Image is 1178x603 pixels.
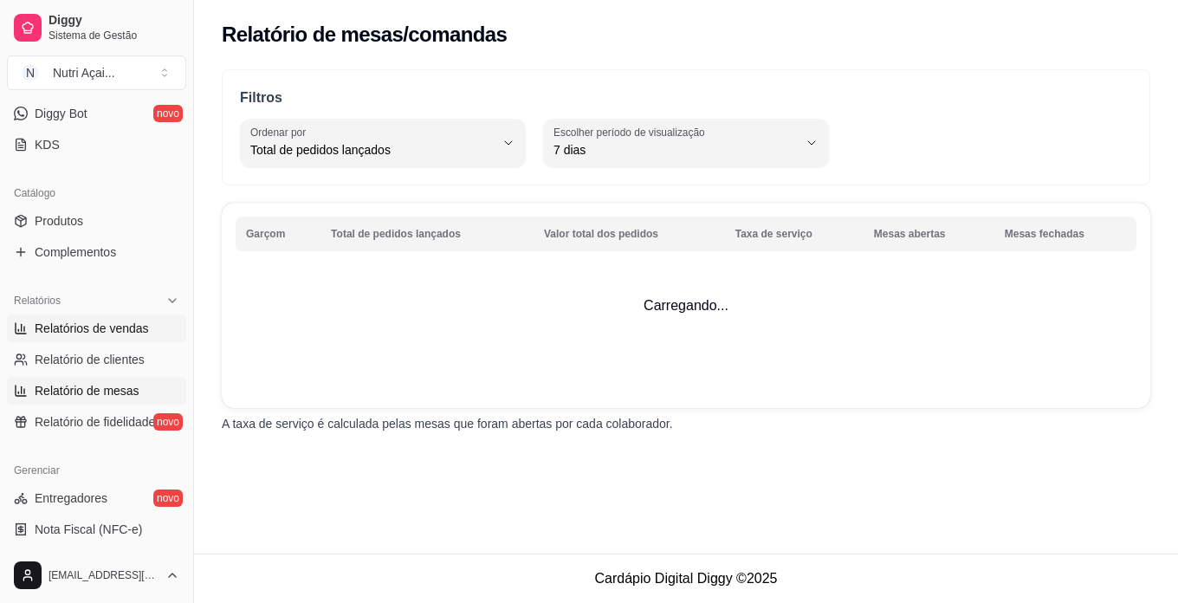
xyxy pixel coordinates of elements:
a: Nota Fiscal (NFC-e) [7,515,186,543]
span: Diggy Bot [35,105,87,122]
span: 7 dias [553,141,798,159]
a: DiggySistema de Gestão [7,7,186,49]
footer: Cardápio Digital Diggy © 2025 [194,554,1178,603]
span: Relatório de mesas [35,382,139,399]
p: A taxa de serviço é calculada pelas mesas que foram abertas por cada colaborador. [222,415,1150,432]
label: Escolher período de visualização [553,125,710,139]
p: Filtros [240,88,1132,108]
span: Diggy [49,13,179,29]
a: Entregadoresnovo [7,484,186,512]
div: Gerenciar [7,457,186,484]
button: Ordenar porTotal de pedidos lançados [240,119,526,167]
span: Nota Fiscal (NFC-e) [35,521,142,538]
button: Escolher período de visualização7 dias [543,119,829,167]
div: Catálogo [7,179,186,207]
a: Diggy Botnovo [7,100,186,127]
a: Relatórios de vendas [7,314,186,342]
button: Select a team [7,55,186,90]
td: Carregando... [222,203,1150,408]
span: [EMAIL_ADDRESS][DOMAIN_NAME] [49,568,159,582]
span: Relatório de clientes [35,351,145,368]
span: Complementos [35,243,116,261]
a: Relatório de clientes [7,346,186,373]
label: Ordenar por [250,125,312,139]
span: Relatórios de vendas [35,320,149,337]
span: Produtos [35,212,83,230]
a: Complementos [7,238,186,266]
a: Produtos [7,207,186,235]
h2: Relatório de mesas/comandas [222,21,507,49]
span: N [22,64,39,81]
a: Relatório de mesas [7,377,186,405]
span: Relatório de fidelidade [35,413,155,431]
a: Relatório de fidelidadenovo [7,408,186,436]
span: Total de pedidos lançados [250,141,495,159]
span: Relatórios [14,294,61,308]
span: KDS [35,136,60,153]
div: Nutri Açai ... [53,64,115,81]
a: KDS [7,131,186,159]
span: Sistema de Gestão [49,29,179,42]
span: Entregadores [35,490,107,507]
a: Controle de caixa [7,547,186,574]
button: [EMAIL_ADDRESS][DOMAIN_NAME] [7,554,186,596]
